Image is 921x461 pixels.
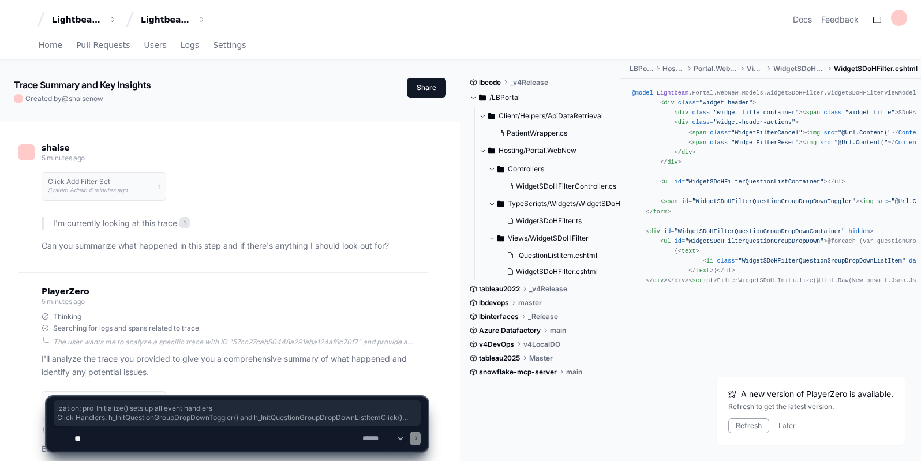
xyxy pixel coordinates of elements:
[678,248,699,254] span: < >
[646,277,667,284] span: </ >
[136,9,210,30] button: Lightbeam Health Solutions
[710,129,728,136] span: class
[42,297,85,306] span: 5 minutes ago
[57,404,417,422] span: ization: pro_Initialize() sets up all event handlers Click Handlers: h_InitQuestionGroupDropDownT...
[664,228,671,235] span: id
[728,402,893,411] div: Refresh to get the latest version.
[747,64,764,73] span: Views
[653,277,664,284] span: div
[806,109,821,116] span: span
[502,248,623,264] button: _QuestionListItem.cshtml
[678,119,688,126] span: div
[516,251,597,260] span: _QuestionListItem.cshtml
[688,277,717,284] span: < >
[493,125,614,141] button: PatientWrapper.cs
[497,197,504,211] svg: Directory
[767,89,824,96] span: WidgetSDoHFilter
[42,239,428,253] p: Can you summarize what happened in this step and if there's anything I should look out for?
[688,139,802,146] span: < = >
[479,78,501,87] span: lbcode
[25,94,103,103] span: Created by
[181,42,199,48] span: Logs
[692,109,710,116] span: class
[52,14,102,25] div: Lightbeam Health
[828,89,916,96] span: WidgetSDoHFilterViewModel
[694,64,738,73] span: Portal.WebNew
[692,277,713,284] span: script
[806,139,817,146] span: img
[508,164,544,174] span: Controllers
[802,109,898,116] span: < = >
[42,143,69,152] span: shalse
[713,119,795,126] span: "widget-header-actions"
[742,89,763,96] span: Models
[488,144,495,158] svg: Directory
[566,368,582,377] span: main
[499,146,576,155] span: Hosting/Portal.WebNew
[508,199,630,208] span: TypeScripts/Widgets/WidgetSDoHFilter
[62,94,69,103] span: @
[682,248,696,254] span: text
[678,109,688,116] span: div
[488,229,630,248] button: Views/WidgetSDoHFilter
[502,264,623,280] button: WidgetSDoHFilter.cshtml
[76,32,130,59] a: Pull Requests
[48,178,128,185] h1: Click Add Filter Set
[507,129,567,138] span: PatientWrapper.cs
[47,9,121,30] button: Lightbeam Health
[516,267,598,276] span: WidgetSDoHFilter.cshtml
[470,88,612,107] button: /LBPortal
[502,213,623,229] button: WidgetSDoHFilter.ts
[407,78,446,98] button: Share
[529,284,567,294] span: _v4Release
[69,94,89,103] span: shalse
[479,368,557,377] span: snowflake-mcp-server
[550,326,566,335] span: main
[42,353,428,379] p: I'll analyze the trace you provided to give you a comprehensive summary of what happened and iden...
[664,99,674,106] span: div
[706,257,713,264] span: li
[728,418,769,433] button: Refresh
[741,388,893,400] span: A new version of PlayerZero is available.
[660,99,756,106] span: < = >
[810,129,820,136] span: img
[724,267,731,274] span: ul
[675,149,696,156] span: </ >
[685,178,823,185] span: "WidgetSDoHFilterQuestionListContainer"
[528,312,558,321] span: _Release
[731,129,802,136] span: "WidgetFilterCancel"
[89,94,103,103] span: now
[675,178,682,185] span: id
[834,178,841,185] span: ul
[516,216,582,226] span: WidgetSDoHFilter.ts
[14,79,151,91] app-text-character-animate: Trace Summary and Key Insights
[479,312,519,321] span: lbinterfaces
[660,198,859,205] span: < = >
[53,312,81,321] span: Thinking
[497,162,504,176] svg: Directory
[688,267,713,274] span: </ >
[895,139,920,146] span: Content
[692,129,706,136] span: span
[141,14,190,25] div: Lightbeam Health Solutions
[632,88,909,286] div: . . . . . <div id= = data- = hidden> </div>
[675,228,845,235] span: "WidgetSDoHFilterQuestionGroupDropDownContainer"
[664,238,671,245] span: ul
[213,32,246,59] a: Settings
[518,298,542,308] span: master
[660,238,828,245] span: < = >
[823,129,834,136] span: src
[53,324,199,333] span: Searching for logs and spans related to trace
[499,111,603,121] span: Client/Helpers/ApiDataRetrieval
[502,178,623,194] button: WidgetSDoHFilterController.cs
[675,109,803,116] span: < = >
[510,78,548,87] span: _v4Release
[488,160,630,178] button: Controllers
[845,109,894,116] span: "widget-title"
[838,129,891,136] span: "@Url.Content("
[523,340,560,349] span: v4LocalDO
[828,178,845,185] span: </ >
[834,139,888,146] span: "@Url.Content("
[682,149,692,156] span: div
[664,178,671,185] span: ul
